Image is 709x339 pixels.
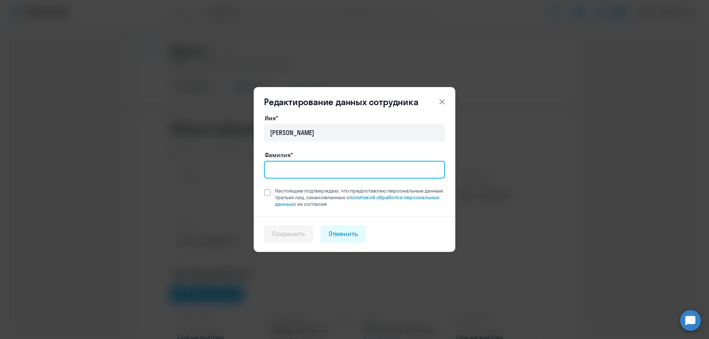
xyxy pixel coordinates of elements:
header: Редактирование данных сотрудника [254,96,455,108]
button: Сохранить [264,225,313,243]
div: Отменить [329,229,358,239]
div: Сохранить [272,229,305,239]
button: Отменить [321,225,366,243]
label: Фамилия* [265,151,293,159]
span: Настоящим подтверждаю, что предоставляю персональные данные третьих лиц, ознакомленных с с их сог... [275,187,445,207]
a: политикой обработки персональных данных [275,194,439,207]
